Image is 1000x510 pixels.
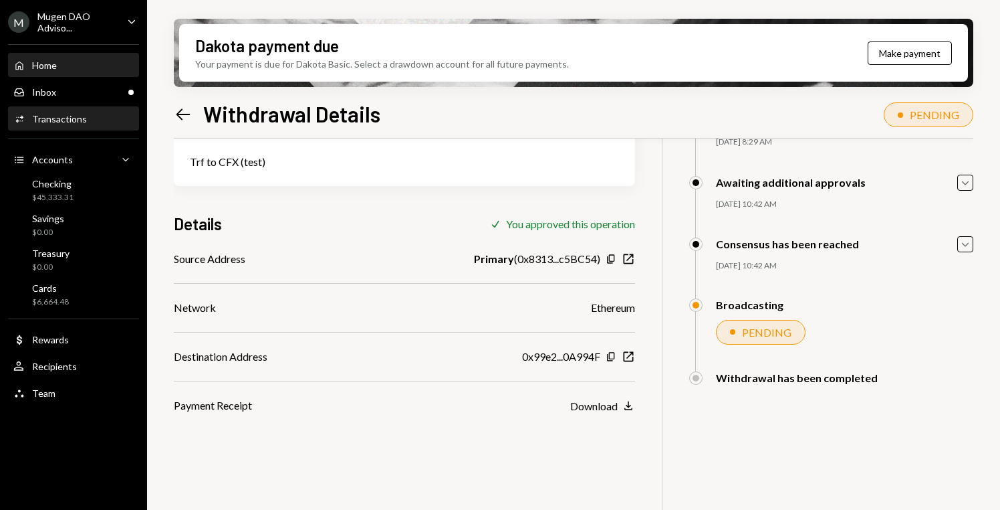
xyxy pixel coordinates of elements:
h1: Withdrawal Details [203,100,380,127]
div: Source Address [174,251,245,267]
a: Rewards [8,327,139,351]
div: Awaiting additional approvals [716,176,866,189]
div: Broadcasting [716,299,783,311]
div: M [8,11,29,33]
div: Treasury [32,248,70,259]
div: Savings [32,213,64,224]
a: Transactions [8,106,139,131]
a: Inbox [8,80,139,104]
div: Destination Address [174,349,267,365]
div: Dakota payment due [195,35,339,57]
div: Team [32,388,55,399]
h3: Details [174,213,222,235]
a: Home [8,53,139,77]
div: Home [32,60,57,71]
a: Team [8,381,139,405]
div: Recipients [32,361,77,372]
div: Ethereum [591,300,635,316]
a: Checking$45,333.31 [8,174,139,206]
button: Download [570,399,635,414]
b: Primary [474,251,514,267]
div: Mugen DAO Adviso... [37,11,116,33]
a: Recipients [8,354,139,378]
div: Trf to CFX (test) [190,154,619,170]
div: Network [174,300,216,316]
div: PENDING [910,108,959,121]
a: Cards$6,664.48 [8,278,139,311]
div: Accounts [32,154,73,165]
div: Withdrawal has been completed [716,371,878,384]
div: PENDING [742,326,791,339]
div: [DATE] 8:29 AM [716,137,973,148]
button: Make payment [868,41,952,65]
div: You approved this operation [506,218,635,230]
div: $6,664.48 [32,296,69,308]
a: Savings$0.00 [8,209,139,241]
div: Rewards [32,334,69,345]
div: Download [570,400,618,412]
div: 0x99e2...0A994F [522,349,600,365]
div: Inbox [32,86,56,98]
div: $0.00 [32,227,64,238]
a: Treasury$0.00 [8,244,139,276]
div: ( 0x8313...c5BC54 ) [474,251,600,267]
div: Your payment is due for Dakota Basic. Select a drawdown account for all future payments. [195,57,569,71]
div: [DATE] 10:42 AM [716,199,973,210]
div: [DATE] 10:42 AM [716,260,973,272]
div: $45,333.31 [32,192,74,203]
div: $0.00 [32,262,70,273]
div: Consensus has been reached [716,238,859,250]
a: Accounts [8,147,139,171]
div: Payment Receipt [174,398,252,414]
div: Transactions [32,113,87,124]
div: Checking [32,178,74,189]
div: Cards [32,282,69,294]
